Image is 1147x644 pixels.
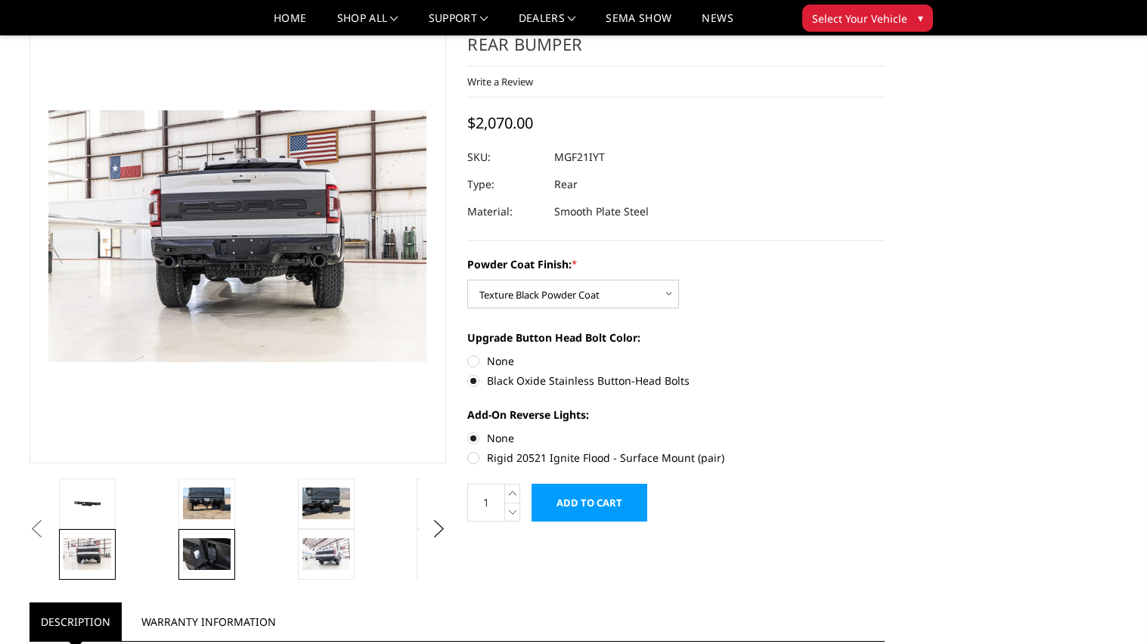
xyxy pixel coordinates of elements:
dt: SKU: [467,144,543,171]
img: 2021-2025 Ford Raptor - Freedom Series - Rear Bumper [302,538,350,570]
iframe: Chat Widget [1071,571,1147,644]
label: Add-On Reverse Lights: [467,407,885,423]
a: SEMA Show [606,13,671,35]
a: Write a Review [467,75,533,88]
button: Select Your Vehicle [802,5,933,32]
span: ▾ [918,10,923,26]
img: 2021-2025 Ford Raptor - Freedom Series - Rear Bumper [64,493,111,516]
a: Warranty Information [130,602,287,641]
dt: Material: [467,198,543,225]
img: 2021-2025 Ford Raptor - Freedom Series - Rear Bumper [183,488,231,519]
label: Rigid 20521 Ignite Flood - Surface Mount (pair) [467,450,885,466]
dd: Rear [554,171,578,198]
span: Select Your Vehicle [812,11,907,26]
dd: MGF21IYT [554,144,605,171]
a: Support [429,13,488,35]
a: News [702,13,733,35]
label: None [467,353,885,369]
span: $2,070.00 [467,113,533,133]
dd: Smooth Plate Steel [554,198,649,225]
a: 2021-2025 Ford Raptor - Freedom Series - Rear Bumper [29,10,447,463]
label: Powder Coat Finish: [467,256,885,272]
a: shop all [337,13,398,35]
button: Previous [26,518,48,540]
img: 2021-2025 Ford Raptor - Freedom Series - Rear Bumper [302,488,350,519]
input: Add to Cart [532,484,647,522]
label: Black Oxide Stainless Button-Head Bolts [467,373,885,389]
a: Dealers [519,13,576,35]
img: 2021-2025 Ford Raptor - Freedom Series - Rear Bumper [183,538,231,570]
h1: [DATE]-[DATE] Ford Raptor - Freedom Series - Rear Bumper [467,10,885,67]
a: Description [29,602,122,641]
label: None [467,430,885,446]
dt: Type: [467,171,543,198]
a: Home [274,13,306,35]
label: Upgrade Button Head Bolt Color: [467,330,885,345]
img: 2021-2025 Ford Raptor - Freedom Series - Rear Bumper [64,538,111,570]
button: Next [427,518,450,540]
